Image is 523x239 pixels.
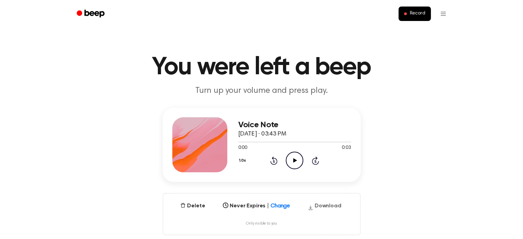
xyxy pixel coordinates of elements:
[86,55,438,80] h1: You were left a beep
[130,85,394,97] p: Turn up your volume and press play.
[177,202,208,210] button: Delete
[238,155,249,166] button: 1.0x
[238,131,286,137] span: [DATE] · 03:43 PM
[342,144,351,152] span: 0:03
[238,144,247,152] span: 0:00
[305,202,344,213] button: Download
[72,7,111,21] a: Beep
[410,11,425,17] span: Record
[238,120,351,130] h3: Voice Note
[435,6,451,22] button: Open menu
[246,221,277,226] span: Only visible to you
[399,7,431,21] button: Record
